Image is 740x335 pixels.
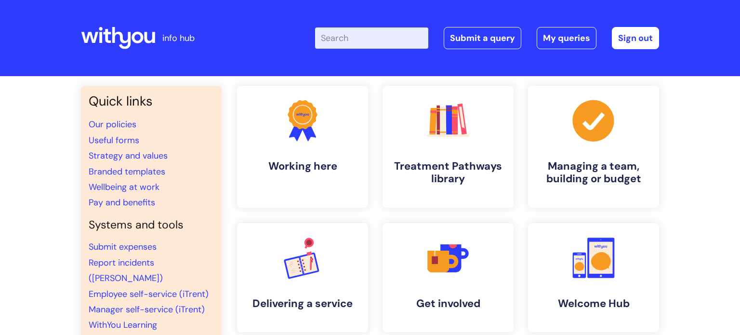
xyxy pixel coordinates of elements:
a: Delivering a service [237,223,368,332]
a: Employee self-service (iTrent) [89,288,209,300]
h4: Systems and tools [89,218,214,232]
h4: Welcome Hub [536,297,651,310]
a: Get involved [383,223,514,332]
a: Strategy and values [89,150,168,161]
a: Manager self-service (iTrent) [89,304,205,315]
h4: Get involved [390,297,506,310]
h4: Treatment Pathways library [390,160,506,186]
a: Sign out [612,27,659,49]
h4: Working here [245,160,360,173]
a: Submit a query [444,27,521,49]
h4: Delivering a service [245,297,360,310]
a: Useful forms [89,134,139,146]
p: info hub [162,30,195,46]
a: Pay and benefits [89,197,155,208]
input: Search [315,27,428,49]
a: Submit expenses [89,241,157,253]
a: Our policies [89,119,136,130]
div: | - [315,27,659,49]
a: WithYou Learning [89,319,157,331]
a: My queries [537,27,596,49]
a: Wellbeing at work [89,181,159,193]
a: Report incidents ([PERSON_NAME]) [89,257,163,284]
a: Working here [237,86,368,208]
a: Welcome Hub [528,223,659,332]
h3: Quick links [89,94,214,109]
a: Treatment Pathways library [383,86,514,208]
h4: Managing a team, building or budget [536,160,651,186]
a: Branded templates [89,166,165,177]
a: Managing a team, building or budget [528,86,659,208]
